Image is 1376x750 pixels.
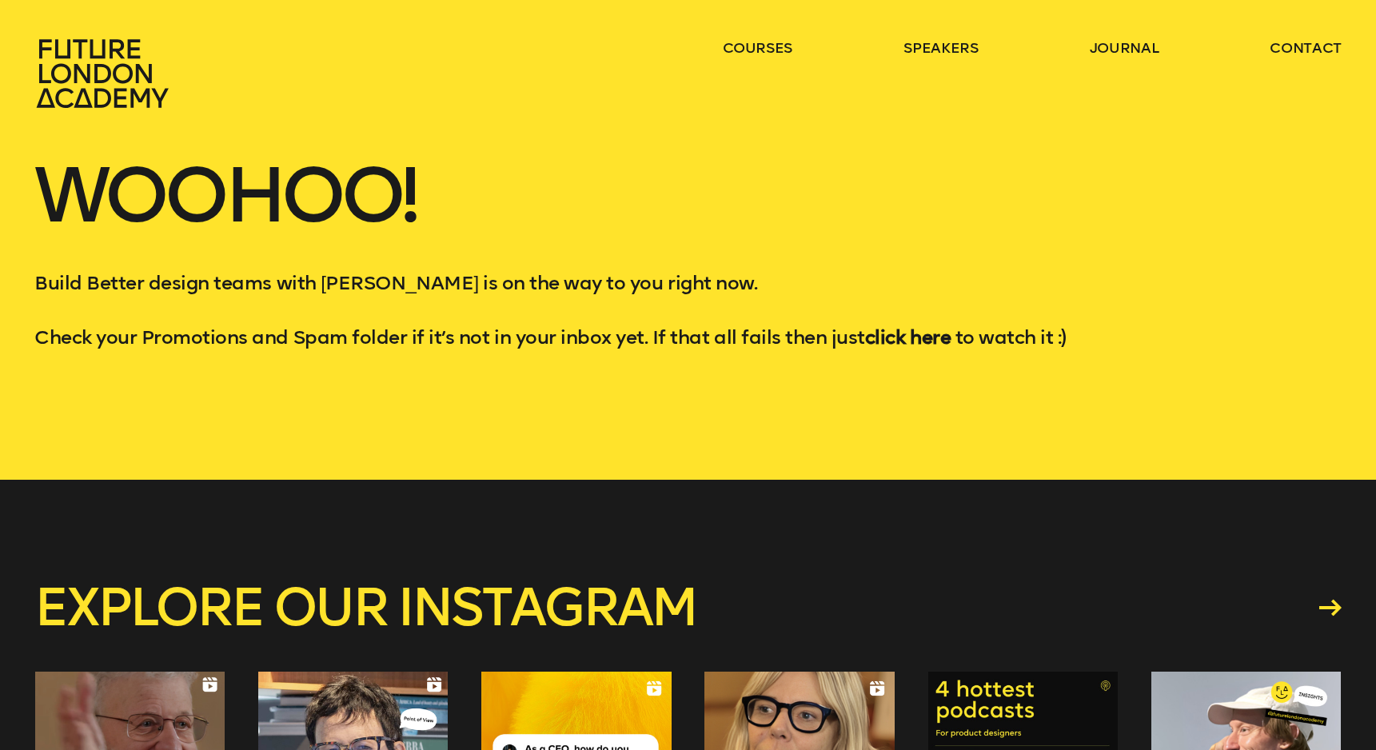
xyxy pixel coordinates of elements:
a: click here [865,325,951,349]
a: courses [723,38,793,58]
a: Explore our instagram [34,582,1342,633]
h1: Woohoo! [34,160,1342,269]
a: journal [1090,38,1159,58]
p: Build Better design teams with [PERSON_NAME] is on the way to you right now. [34,269,1342,297]
a: speakers [903,38,978,58]
a: contact [1270,38,1342,58]
p: Check your Promotions and Spam folder if it’s not in your inbox yet. If that all fails then just ... [34,323,1342,352]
